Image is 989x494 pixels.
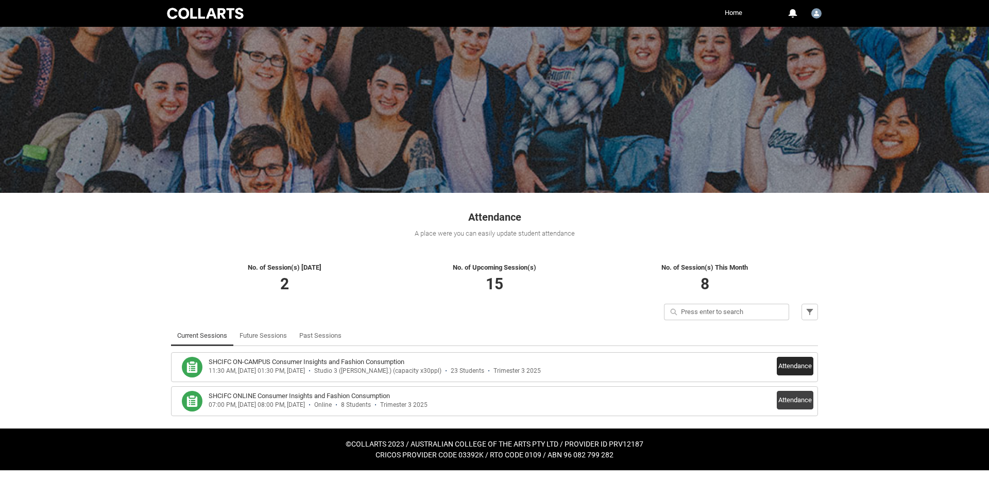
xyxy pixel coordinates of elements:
span: Attendance [468,211,521,223]
div: Trimester 3 2025 [493,367,541,375]
a: Current Sessions [177,325,227,346]
span: 2 [280,275,289,293]
div: Online [314,401,332,409]
input: Press enter to search [664,304,789,320]
img: Apsara.Sabaratnam [811,8,822,19]
h3: SHCIFC ONLINE Consumer Insights and Fashion Consumption [209,391,390,401]
a: Home [722,5,745,21]
a: Past Sessions [299,325,342,346]
h3: SHCIFC ON-CAMPUS Consumer Insights and Fashion Consumption [209,357,404,367]
li: Future Sessions [233,325,293,346]
button: Attendance [777,357,813,375]
span: 15 [486,275,503,293]
div: 07:00 PM, [DATE] 08:00 PM, [DATE] [209,401,305,409]
span: No. of Upcoming Session(s) [453,264,536,271]
span: No. of Session(s) This Month [661,264,748,271]
div: 8 Students [341,401,371,409]
li: Past Sessions [293,325,348,346]
span: No. of Session(s) [DATE] [248,264,321,271]
div: 23 Students [451,367,484,375]
div: Trimester 3 2025 [380,401,428,409]
div: A place were you can easily update student attendance [171,228,818,239]
li: Current Sessions [171,325,233,346]
button: User Profile Apsara.Sabaratnam [809,4,824,21]
a: Future Sessions [240,325,287,346]
div: Studio 3 ([PERSON_NAME].) (capacity x30ppl) [314,367,441,375]
div: 11:30 AM, [DATE] 01:30 PM, [DATE] [209,367,305,375]
span: 8 [701,275,709,293]
button: Filter [802,304,818,320]
button: Attendance [777,391,813,409]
